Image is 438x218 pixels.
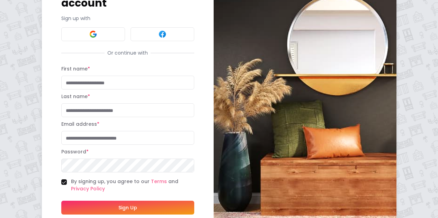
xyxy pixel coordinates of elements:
label: Last name [61,93,90,100]
img: Google signin [89,30,97,38]
span: Or continue with [105,49,151,56]
p: Sign up with [61,15,194,22]
button: Sign Up [61,201,194,215]
label: Password [61,148,89,155]
label: Email address [61,121,99,127]
a: Terms [151,178,167,185]
label: First name [61,65,90,72]
label: By signing up, you agree to our and [71,178,194,192]
a: Privacy Policy [71,185,105,192]
img: Facebook signin [158,30,167,38]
